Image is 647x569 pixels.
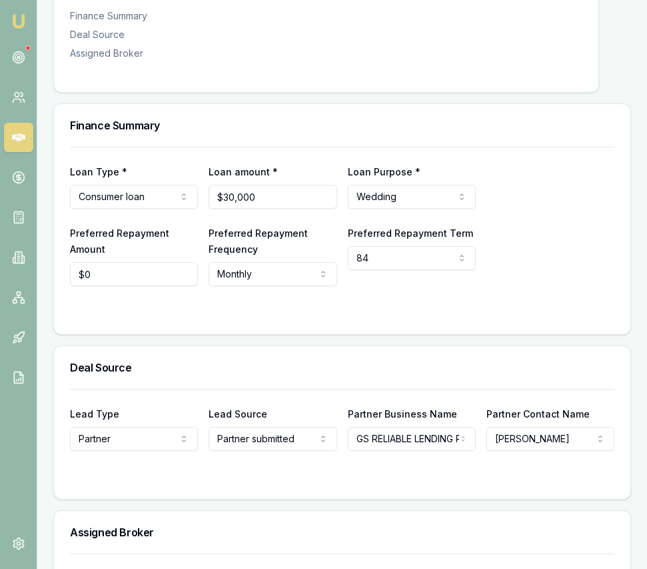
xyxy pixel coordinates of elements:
[11,13,27,29] img: emu-icon-u.png
[70,28,582,41] div: Deal Source
[70,9,582,23] div: Finance Summary
[348,408,457,420] label: Partner Business Name
[209,185,336,209] input: $
[348,227,473,239] label: Preferred Repayment Term
[209,227,308,255] label: Preferred Repayment Frequency
[70,120,614,131] h3: Finance Summary
[209,166,278,177] label: Loan amount *
[70,227,169,255] label: Preferred Repayment Amount
[70,408,119,420] label: Lead Type
[486,408,590,420] label: Partner Contact Name
[70,47,582,60] div: Assigned Broker
[348,166,420,177] label: Loan Purpose *
[70,362,614,373] h3: Deal Source
[70,527,614,538] h3: Assigned Broker
[70,166,127,177] label: Loan Type *
[70,262,198,286] input: $
[209,408,267,420] label: Lead Source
